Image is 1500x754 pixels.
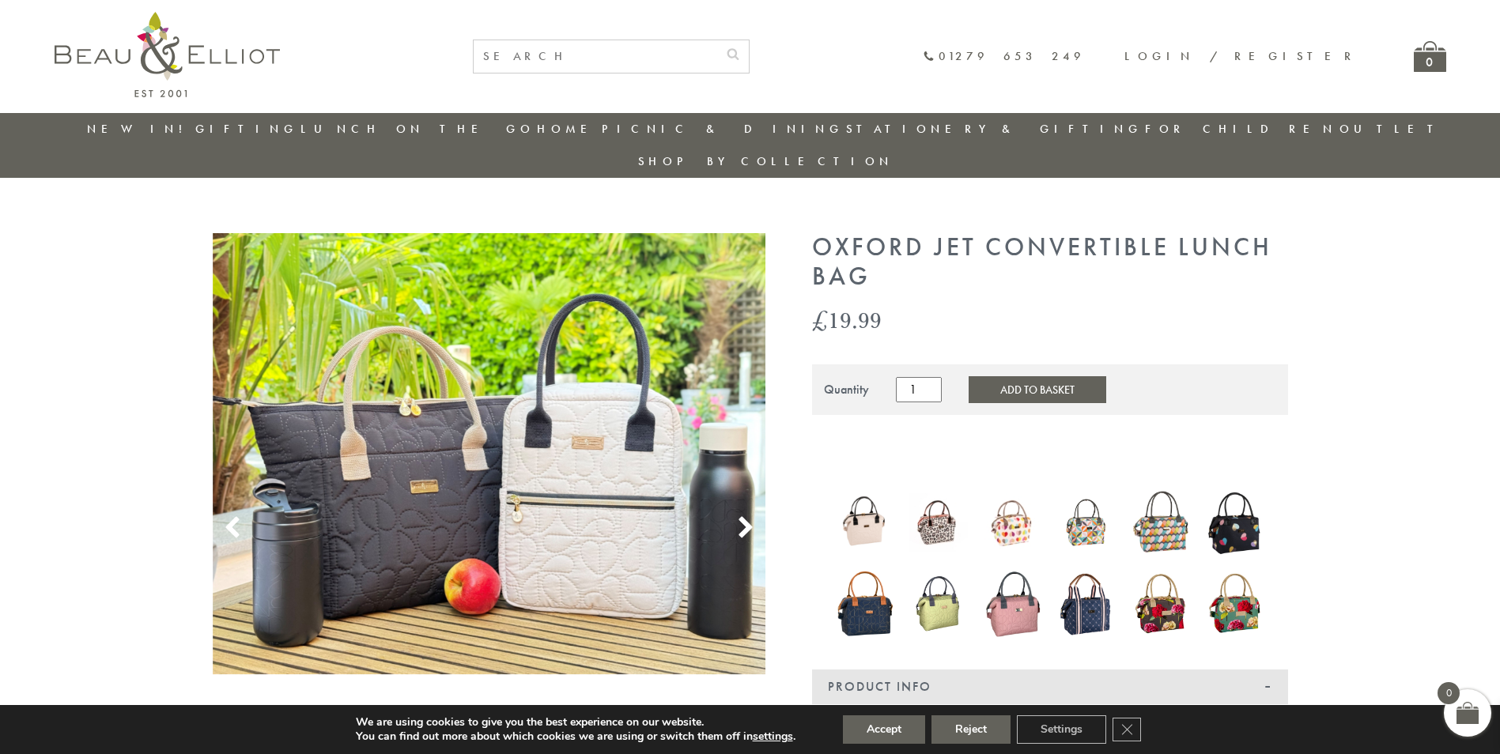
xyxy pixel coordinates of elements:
a: Shop by collection [638,153,894,169]
button: settings [753,729,793,744]
a: Home [537,121,600,137]
a: 01279 653 249 [923,50,1085,63]
a: Monogram Midnight Convertible Lunch Bag [1058,568,1116,643]
img: Oxford quilted lunch bag mallow [984,567,1042,642]
a: 0 [1414,41,1446,72]
span: £ [812,303,828,336]
a: Carnaby eclipse convertible lunch bag [1132,485,1190,563]
a: Stationery & Gifting [846,121,1143,137]
img: Emily convertible lunch bag [1206,483,1264,562]
a: Picnic & Dining [602,121,844,137]
button: Add to Basket [969,376,1106,403]
a: For Children [1145,121,1337,137]
div: Quantity [824,383,869,397]
img: Monogram Midnight Convertible Lunch Bag [1058,568,1116,639]
iframe: Secure express checkout frame [809,424,1291,462]
button: Close GDPR Cookie Banner [1113,718,1141,741]
button: Accept [843,715,925,744]
button: Settings [1017,715,1106,744]
a: Oxford quilted lunch bag mallow [984,567,1042,645]
img: Sarah Kelleher convertible lunch bag teal [1206,569,1264,639]
input: Product quantity [896,377,942,402]
img: Carnaby eclipse convertible lunch bag [1132,485,1190,560]
a: Login / Register [1124,48,1358,64]
a: New in! [87,121,193,137]
div: Product Info [812,669,1288,704]
a: Gifting [195,121,298,137]
a: Emily convertible lunch bag [1206,483,1264,565]
p: You can find out more about which cookies we are using or switch them off in . [356,729,795,744]
img: logo [55,12,280,97]
p: We are using cookies to give you the best experience on our website. [356,715,795,729]
a: Outlet [1339,121,1445,137]
a: Sarah Kelleher convertible lunch bag teal [1206,569,1264,642]
a: Sarah Kelleher Lunch Bag Dark Stone [1132,570,1190,641]
span: 0 [1438,682,1460,704]
img: Navy Broken-hearted Convertible Insulated Lunch Bag [836,565,894,643]
a: Lunch On The Go [300,121,535,137]
button: Reject [931,715,1011,744]
input: SEARCH [474,40,717,73]
h1: Oxford Jet Convertible Lunch Bag [812,233,1288,292]
bdi: 19.99 [812,303,882,336]
a: Navy Broken-hearted Convertible Insulated Lunch Bag [836,565,894,647]
img: Sarah Kelleher Lunch Bag Dark Stone [1132,570,1190,638]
